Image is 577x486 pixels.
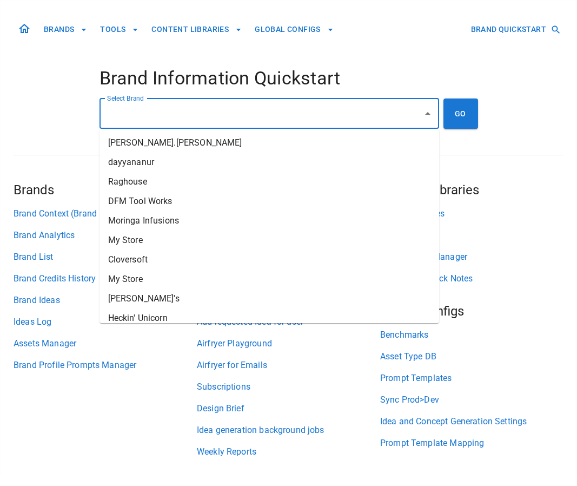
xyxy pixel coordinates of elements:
[197,445,380,458] a: Weekly Reports
[100,289,439,308] li: [PERSON_NAME]'s
[380,350,563,363] a: Asset Type DB
[380,372,563,385] a: Prompt Templates
[14,207,197,220] a: Brand Context (Brand Profile inside)
[39,19,91,40] button: BRANDS
[380,272,563,285] a: Airfryer Feedback Notes
[14,316,197,329] a: Ideas Log
[250,19,338,40] button: GLOBAL CONFIGS
[100,270,439,289] li: My Store
[380,251,563,264] a: Global Notes Manager
[14,181,197,199] h5: Brands
[197,337,380,350] a: Airfryer Playground
[100,133,439,153] li: [PERSON_NAME].[PERSON_NAME]
[14,272,197,285] a: Brand Credits History
[100,250,439,270] li: Cloversoft
[14,359,197,372] a: Brand Profile Prompts Manager
[380,437,563,450] a: Prompt Template Mapping
[100,192,439,211] li: DFM Tool Works
[197,424,380,437] a: Idea generation background jobs
[380,229,563,242] a: Product Viewer
[100,231,439,250] li: My Store
[100,172,439,192] li: Raghouse
[197,359,380,372] a: Airfryer for Emails
[443,98,478,129] button: GO
[14,251,197,264] a: Brand List
[380,181,563,199] h5: Content Libraries
[467,19,563,40] button: BRAND QUICKSTART
[197,402,380,415] a: Design Brief
[420,106,435,121] button: Close
[14,337,197,350] a: Assets Manager
[197,380,380,393] a: Subscriptions
[96,19,143,40] button: TOOLS
[380,329,563,341] a: Benchmarks
[147,19,246,40] button: CONTENT LIBRARIES
[14,294,197,307] a: Brand Ideas
[380,393,563,406] a: Sync Prod>Dev
[100,67,478,90] h4: Brand Information Quickstart
[100,308,439,328] li: Heckin' Unicorn
[107,94,144,103] label: Select Brand
[100,211,439,231] li: Moringa Infusions
[380,415,563,428] a: Idea and Concept Generation Settings
[380,207,563,220] a: Concept Recipes
[14,229,197,242] a: Brand Analytics
[380,303,563,320] h5: Global Configs
[100,153,439,172] li: dayyananur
